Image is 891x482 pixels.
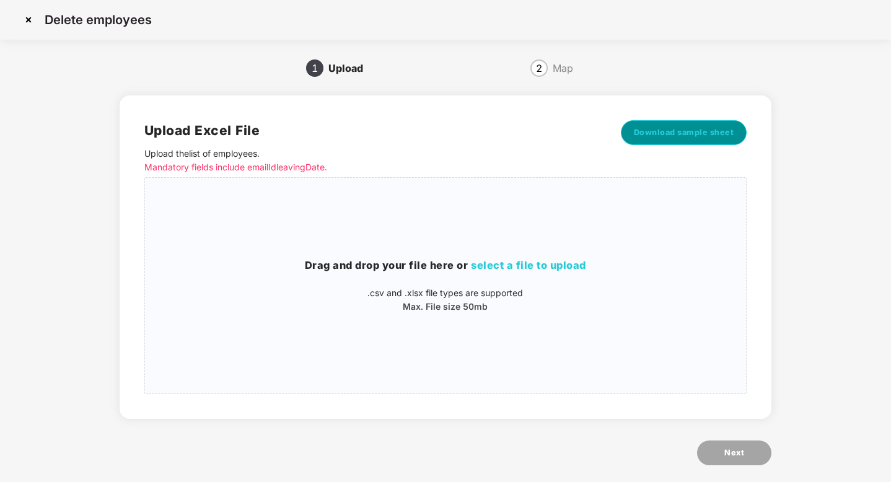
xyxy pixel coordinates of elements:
[144,120,596,141] h2: Upload Excel File
[312,63,318,73] span: 1
[145,286,747,300] p: .csv and .xlsx file types are supported
[471,259,586,271] span: select a file to upload
[145,258,747,274] h3: Drag and drop your file here or
[328,58,373,78] div: Upload
[536,63,542,73] span: 2
[144,147,596,174] p: Upload the list of employees .
[145,178,747,393] span: Drag and drop your file here orselect a file to upload.csv and .xlsx file types are supportedMax....
[621,120,747,145] button: Download sample sheet
[45,12,152,27] p: Delete employees
[553,58,573,78] div: Map
[19,10,38,30] img: svg+xml;base64,PHN2ZyBpZD0iQ3Jvc3MtMzJ4MzIiIHhtbG5zPSJodHRwOi8vd3d3LnczLm9yZy8yMDAwL3N2ZyIgd2lkdG...
[145,300,747,313] p: Max. File size 50mb
[144,160,596,174] p: Mandatory fields include emailId leavingDate.
[634,126,734,139] span: Download sample sheet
